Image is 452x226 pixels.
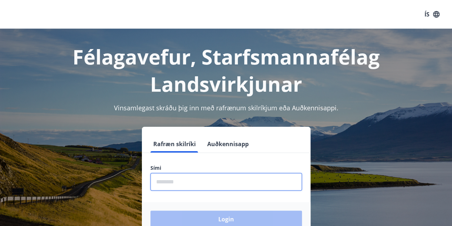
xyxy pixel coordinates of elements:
span: Vinsamlegast skráðu þig inn með rafrænum skilríkjum eða Auðkennisappi. [114,104,338,112]
button: ÍS [421,8,443,21]
h1: Félagavefur, Starfsmannafélag Landsvirkjunar [9,43,443,97]
label: Sími [150,164,302,172]
button: Auðkennisapp [204,135,252,153]
button: Rafræn skilríki [150,135,199,153]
